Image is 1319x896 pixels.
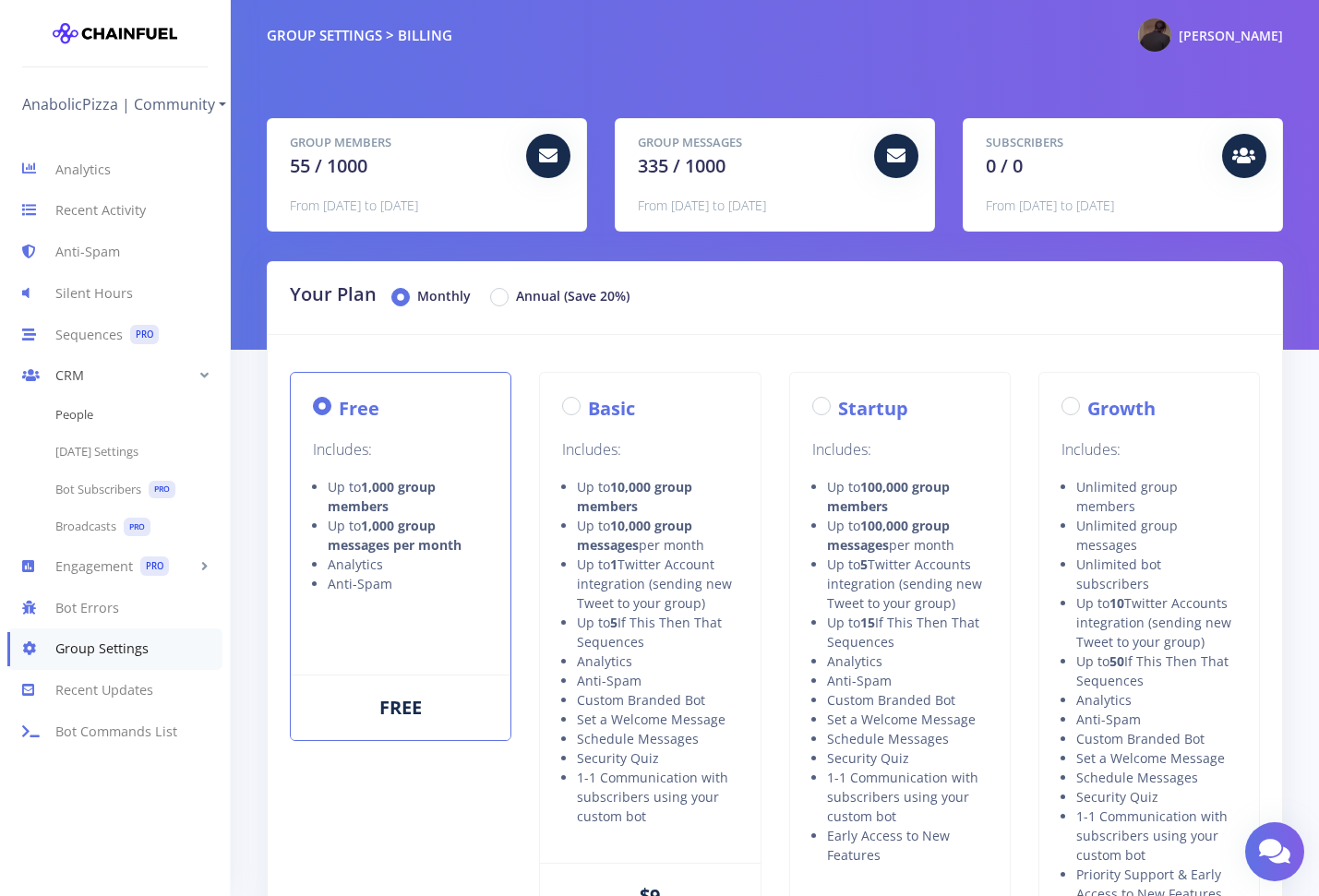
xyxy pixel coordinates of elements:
[290,281,1260,308] h2: Your Plan
[328,516,488,555] li: Up to
[313,437,488,462] p: Includes:
[1076,593,1237,651] li: Up to Twitter Accounts integration (sending new Tweet to your group)
[577,478,692,515] strong: 10,000 group members
[22,90,226,119] a: AnabolicPizza | Community
[860,556,868,573] strong: 5
[577,729,737,748] li: Schedule Messages
[267,25,452,46] div: Group Settings > Billing
[1076,787,1237,806] li: Security Quiz
[827,516,988,555] li: Up to per month
[577,555,737,613] li: Up to Twitter Account integration (sending new Tweet to your group)
[1076,710,1237,729] li: Anti-Spam
[577,690,737,710] li: Custom Branded Bot
[1076,477,1237,516] li: Unlimited group members
[827,477,988,516] li: Up to
[610,556,618,573] strong: 1
[577,517,692,554] strong: 10,000 group messages
[1123,15,1283,55] a: @mangoinsatan Photo [PERSON_NAME]
[328,574,488,593] li: Anti-Spam
[986,153,1023,178] span: 0 / 0
[1076,768,1237,787] li: Schedule Messages
[290,134,512,152] h5: Group Members
[417,286,471,308] label: Monthly
[328,477,488,516] li: Up to
[379,695,422,720] span: FREE
[1109,594,1124,612] strong: 10
[328,555,488,574] li: Analytics
[827,651,988,671] li: Analytics
[130,325,159,344] span: PRO
[53,15,177,52] img: chainfuel-logo
[827,613,988,651] li: Up to If This Then That Sequences
[1061,437,1237,462] p: Includes:
[577,710,737,729] li: Set a Welcome Message
[827,768,988,826] li: 1-1 Communication with subscribers using your custom bot
[577,477,737,516] li: Up to
[827,748,988,768] li: Security Quiz
[124,518,150,536] span: PRO
[827,690,988,710] li: Custom Branded Bot
[827,555,988,613] li: Up to Twitter Accounts integration (sending new Tweet to your group)
[562,437,737,462] p: Includes:
[577,748,737,768] li: Security Quiz
[812,437,988,462] p: Includes:
[516,286,630,308] label: Annual (Save 20%)
[577,768,737,826] li: 1-1 Communication with subscribers using your custom bot
[610,614,618,631] strong: 5
[1076,729,1237,748] li: Custom Branded Bot
[588,395,635,423] label: Basic
[986,134,1208,152] h5: Subscribers
[827,517,950,554] strong: 100,000 group messages
[860,614,875,631] strong: 15
[1109,652,1124,670] strong: 50
[827,478,950,515] strong: 100,000 group members
[1076,651,1237,690] li: Up to If This Then That Sequences
[577,671,737,690] li: Anti-Spam
[290,197,418,214] span: From [DATE] to [DATE]
[827,826,988,865] li: Early Access to New Features
[1076,516,1237,555] li: Unlimited group messages
[7,628,222,670] a: Group Settings
[1076,555,1237,593] li: Unlimited bot subscribers
[339,395,379,423] label: Free
[1087,395,1156,423] label: Growth
[328,517,462,554] strong: 1,000 group messages per month
[577,613,737,651] li: Up to If This Then That Sequences
[638,153,725,178] span: 335 / 1000
[986,197,1114,214] span: From [DATE] to [DATE]
[838,395,908,423] label: Startup
[149,481,175,499] span: PRO
[140,556,169,576] span: PRO
[328,478,436,515] strong: 1,000 group members
[577,516,737,555] li: Up to per month
[577,651,737,671] li: Analytics
[827,671,988,690] li: Anti-Spam
[1138,18,1171,52] img: @mangoinsatan Photo
[1076,806,1237,865] li: 1-1 Communication with subscribers using your custom bot
[638,134,860,152] h5: Group Messages
[638,197,766,214] span: From [DATE] to [DATE]
[290,153,367,178] span: 55 / 1000
[827,729,988,748] li: Schedule Messages
[827,710,988,729] li: Set a Welcome Message
[1076,690,1237,710] li: Analytics
[1076,748,1237,768] li: Set a Welcome Message
[1179,27,1283,44] span: [PERSON_NAME]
